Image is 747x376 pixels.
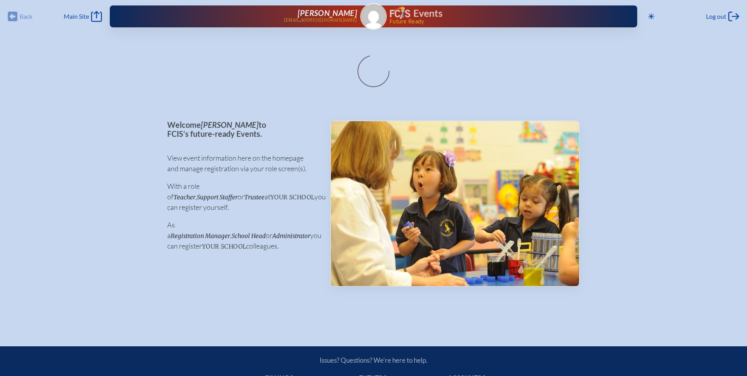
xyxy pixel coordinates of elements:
[390,6,612,24] div: FCIS Events — Future ready
[270,193,315,201] span: your school
[244,193,264,201] span: Trustee
[197,193,238,201] span: Support Staffer
[360,3,387,30] a: Gravatar
[236,356,511,364] p: Issues? Questions? We’re here to help.
[390,19,612,24] span: Future Ready
[64,11,102,22] a: Main Site
[171,232,230,240] span: Registration Manager
[361,4,386,29] img: Gravatar
[167,220,318,251] p: As a , or you can register colleagues.
[331,121,579,286] img: Events
[284,18,357,23] p: [EMAIL_ADDRESS][DOMAIN_NAME]
[167,181,318,213] p: With a role of , or at you can register yourself.
[135,9,357,24] a: [PERSON_NAME][EMAIL_ADDRESS][DOMAIN_NAME]
[272,232,310,240] span: Administrator
[64,13,89,20] span: Main Site
[167,153,318,174] p: View event information here on the homepage and manage registration via your role screen(s).
[202,243,246,250] span: your school
[232,232,266,240] span: School Head
[706,13,726,20] span: Log out
[298,8,357,18] span: [PERSON_NAME]
[201,120,259,129] span: [PERSON_NAME]
[173,193,195,201] span: Teacher
[167,120,318,138] p: Welcome to FCIS’s future-ready Events.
